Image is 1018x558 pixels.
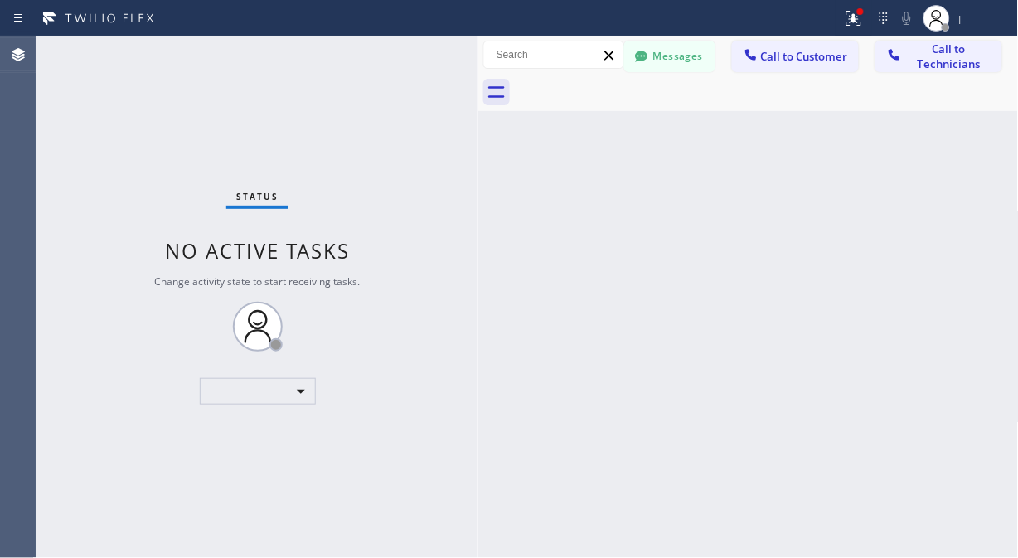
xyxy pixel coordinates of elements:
div: ​ [200,378,316,405]
span: Call to Customer [761,49,848,64]
span: Change activity state to start receiving tasks. [155,274,361,289]
span: | [958,13,963,25]
input: Search [484,41,623,68]
button: Mute [895,7,919,30]
span: Status [236,191,279,202]
span: No active tasks [165,237,350,264]
button: Messages [624,41,715,72]
span: Call to Technicians [904,41,993,71]
button: Call to Technicians [875,41,1002,72]
button: Call to Customer [732,41,859,72]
